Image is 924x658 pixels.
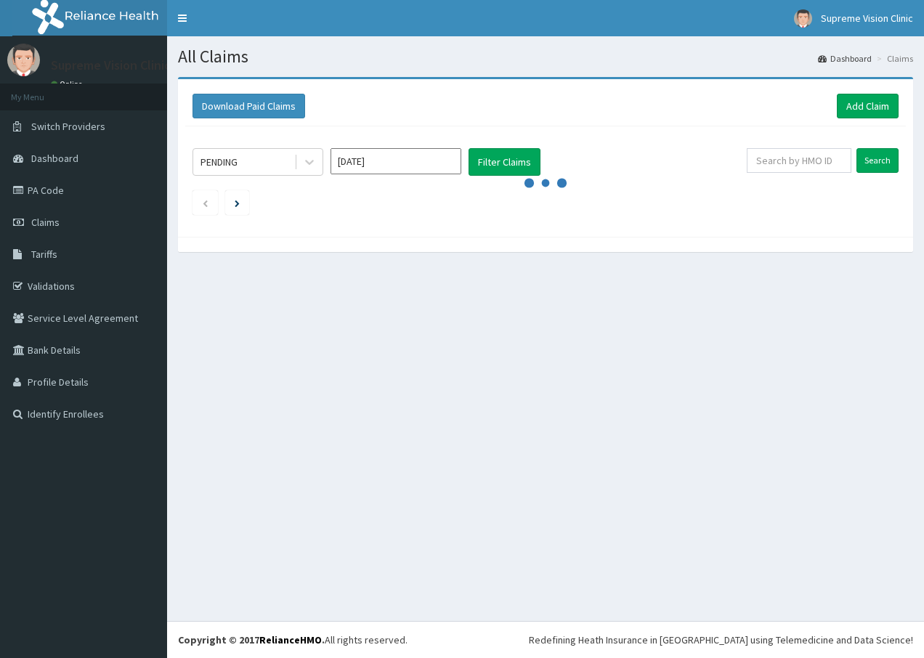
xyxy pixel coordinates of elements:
[51,79,86,89] a: Online
[873,52,913,65] li: Claims
[837,94,899,118] a: Add Claim
[331,148,461,174] input: Select Month and Year
[524,161,567,205] svg: audio-loading
[259,633,322,646] a: RelianceHMO
[31,216,60,229] span: Claims
[178,633,325,646] strong: Copyright © 2017 .
[200,155,238,169] div: PENDING
[178,47,913,66] h1: All Claims
[235,196,240,209] a: Next page
[202,196,208,209] a: Previous page
[51,59,171,72] p: Supreme Vision Clinic
[821,12,913,25] span: Supreme Vision Clinic
[192,94,305,118] button: Download Paid Claims
[7,44,40,76] img: User Image
[856,148,899,173] input: Search
[747,148,851,173] input: Search by HMO ID
[31,248,57,261] span: Tariffs
[529,633,913,647] div: Redefining Heath Insurance in [GEOGRAPHIC_DATA] using Telemedicine and Data Science!
[818,52,872,65] a: Dashboard
[31,152,78,165] span: Dashboard
[794,9,812,28] img: User Image
[31,120,105,133] span: Switch Providers
[167,621,924,658] footer: All rights reserved.
[469,148,540,176] button: Filter Claims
